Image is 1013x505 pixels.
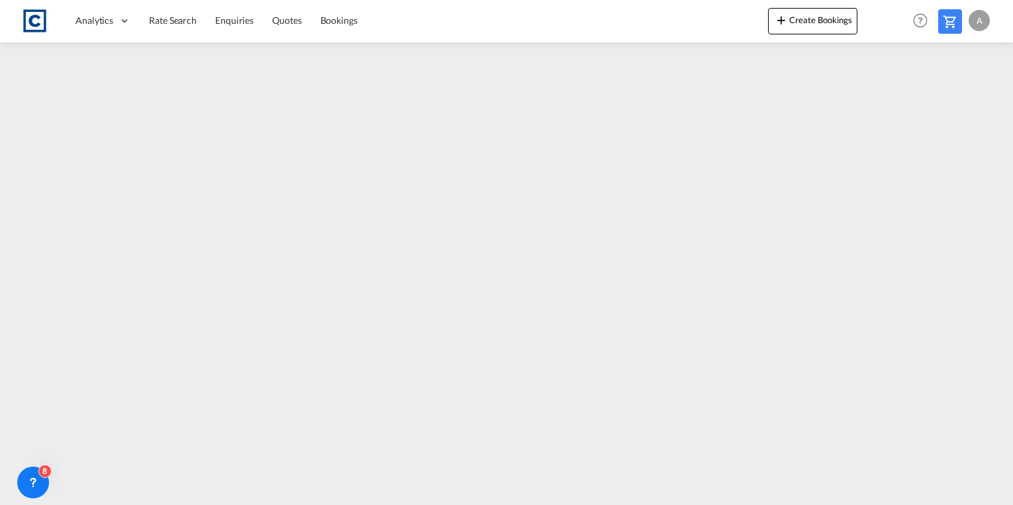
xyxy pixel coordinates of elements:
[909,9,938,33] div: Help
[20,6,50,36] img: 1fdb9190129311efbfaf67cbb4249bed.jpeg
[768,8,857,34] button: icon-plus 400-fgCreate Bookings
[272,15,301,26] span: Quotes
[320,15,358,26] span: Bookings
[969,10,990,31] div: A
[215,15,254,26] span: Enquiries
[149,15,197,26] span: Rate Search
[75,14,113,27] span: Analytics
[773,12,789,28] md-icon: icon-plus 400-fg
[909,9,932,32] span: Help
